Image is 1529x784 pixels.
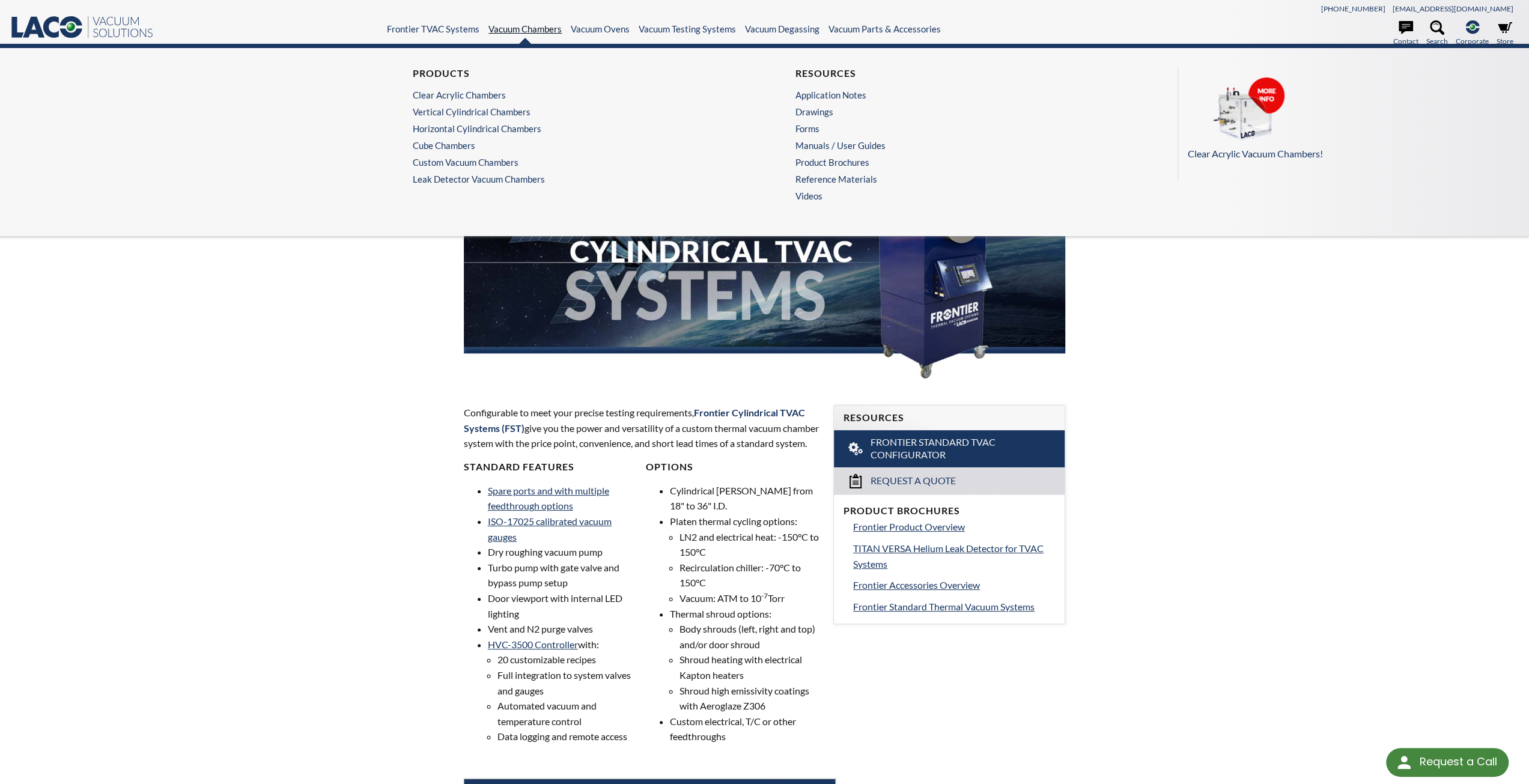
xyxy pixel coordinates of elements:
a: Clear Acrylic Vacuum Chambers! [1188,77,1498,162]
sup: -7 [761,591,768,600]
h4: Resources [795,67,1110,80]
li: Door viewport with internal LED lighting [488,591,637,621]
a: Leak Detector Vacuum Chambers [413,174,734,184]
a: Clear Acrylic Chambers [413,90,728,100]
span: Frontier Accessories Overview [853,579,980,591]
span: Frontier Standard TVAC Configurator [871,436,1032,461]
span: Frontier Cylindrical TVAC Systems (FST) [464,407,805,434]
p: Clear Acrylic Vacuum Chambers! [1188,146,1498,162]
a: Search [1426,20,1448,47]
a: Store [1497,20,1513,47]
li: Vent and N2 purge valves [488,621,637,637]
span: Corporate [1456,35,1489,47]
a: Forms [795,123,1110,134]
a: Horizontal Cylindrical Chambers [413,123,728,134]
div: Request a Call [1419,748,1497,776]
li: Body shrouds (left, right and top) and/or door shroud [679,621,819,652]
a: Manuals / User Guides [795,140,1110,151]
p: Configurable to meet your precise testing requirements, give you the power and versatility of a c... [464,405,819,451]
h4: Standard Features [464,461,637,473]
li: Platen thermal cycling options: [670,514,819,606]
li: Shroud high emissivity coatings with Aeroglaze Z306 [679,683,819,714]
a: [EMAIL_ADDRESS][DOMAIN_NAME] [1393,4,1513,13]
span: Frontier Standard Thermal Vacuum Systems [853,601,1035,612]
a: TITAN VERSA Helium Leak Detector for TVAC Systems [853,541,1055,571]
a: Contact [1393,20,1418,47]
a: HVC-3500 Controller [488,639,578,650]
a: Frontier TVAC Systems [387,23,479,34]
li: Vacuum: ATM to 10 Torr [679,591,819,606]
a: Cube Chambers [413,140,728,151]
span: Frontier Product Overview [853,521,965,532]
li: Shroud heating with electrical Kapton heaters [679,652,819,682]
li: Automated vacuum and temperature control [497,698,637,729]
li: Full integration to system valves and gauges [497,667,637,698]
a: Vacuum Parts & Accessories [828,23,941,34]
a: Reference Materials [795,174,1110,184]
img: FST Cylindrical TVAC Systems header [464,142,1066,383]
a: ISO-17025 calibrated vacuum gauges [488,515,612,542]
a: Frontier Product Overview [853,519,1055,535]
h4: Product Brochures [844,505,1055,517]
a: Frontier Standard Thermal Vacuum Systems [853,599,1055,615]
h4: Resources [844,412,1055,424]
h4: Options [646,461,819,473]
li: Data logging and remote access [497,729,637,744]
a: Vacuum Testing Systems [639,23,736,34]
li: Turbo pump with gate valve and bypass pump setup [488,560,637,591]
li: with: [488,637,637,744]
a: Frontier Standard TVAC Configurator [834,430,1065,467]
a: Vacuum Degassing [745,23,819,34]
div: Request a Call [1386,748,1509,777]
img: CHAMBERS.png [1188,77,1308,144]
a: Request a Quote [834,467,1065,494]
a: Application Notes [795,90,1110,100]
li: Dry roughing vacuum pump [488,544,637,560]
a: Drawings [795,106,1110,117]
li: Thermal shroud options: [670,606,819,714]
a: Product Brochures [795,157,1110,168]
a: Custom Vacuum Chambers [413,157,728,168]
a: Vertical Cylindrical Chambers [413,106,728,117]
span: Request a Quote [871,475,956,487]
img: round button [1394,753,1414,772]
a: [PHONE_NUMBER] [1321,4,1385,13]
a: Videos [795,190,1116,201]
li: LN2 and electrical heat: -150°C to 150°C [679,529,819,560]
li: Recirculation chiller: -70°C to 150°C [679,560,819,591]
li: 20 customizable recipes [497,652,637,667]
a: Vacuum Ovens [571,23,630,34]
span: TITAN VERSA Helium Leak Detector for TVAC Systems [853,542,1044,570]
li: Cylindrical [PERSON_NAME] from 18" to 36" I.D. [670,483,819,514]
li: Custom electrical, T/C or other feedthroughs [670,714,819,744]
a: Frontier Accessories Overview [853,577,1055,593]
a: Vacuum Chambers [488,23,562,34]
a: Spare ports and with multiple feedthrough options [488,485,609,512]
h4: Products [413,67,728,80]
